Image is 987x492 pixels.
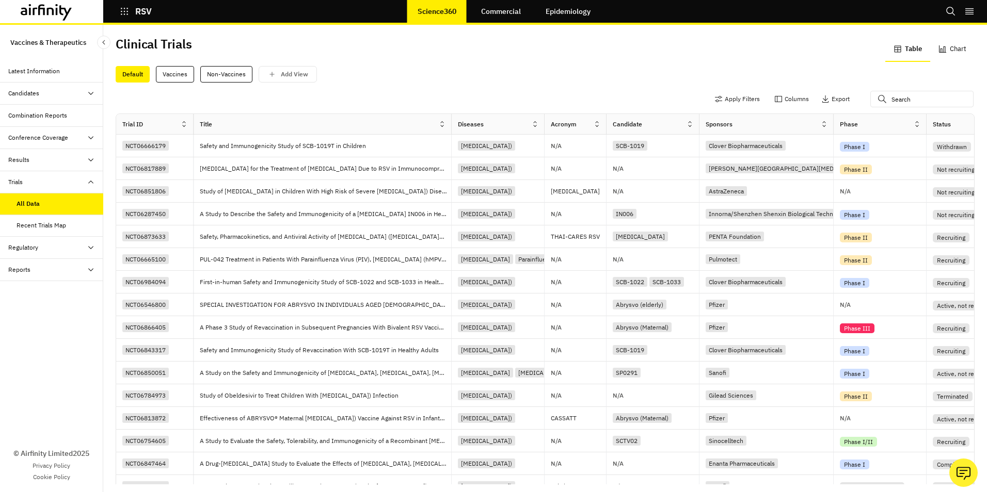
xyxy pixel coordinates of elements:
[200,141,370,151] p: Safety and Immunogenicity Study of SCB-1019T in Children
[706,186,747,196] div: AstraZeneca
[551,481,606,491] p: Vakzimeter RSV
[200,254,451,265] p: PUL-042 Treatment in Patients With Parainfluenza Virus (PIV), [MEDICAL_DATA] (hMPV) or [MEDICAL_D...
[840,323,874,333] div: Phase III
[120,3,152,20] button: RSV
[840,165,872,174] div: Phase II
[156,66,194,83] div: Vaccines
[613,461,624,467] p: N/A
[200,186,451,196] p: Study of [MEDICAL_DATA] in Children With High Risk of Severe [MEDICAL_DATA]) Disease
[458,458,515,468] div: [MEDICAL_DATA])
[122,163,169,173] div: NCT06817889
[840,369,869,379] div: Phase I
[200,300,451,310] p: SPECIAL INVESTIGATION FOR ABRYSVO IN INDIVIDUALS AGED [DEMOGRAPHIC_DATA] YEARS OR OLDER
[706,345,786,355] div: Clover Biopharmaceuticals
[706,390,756,400] div: Gilead Sciences
[933,437,969,447] div: Recruiting
[122,209,169,219] div: NCT06287450
[122,120,143,129] div: Trial ID
[33,461,70,470] a: Privacy Policy
[933,142,971,152] div: Withdrawn
[613,188,624,194] p: N/A
[821,91,850,107] button: Export
[200,120,212,129] div: Title
[458,209,515,219] div: [MEDICAL_DATA])
[946,3,956,20] button: Search
[200,458,451,469] p: A Drug-[MEDICAL_DATA] Study to Evaluate the Effects of [MEDICAL_DATA], [MEDICAL_DATA], [MEDICAL_D...
[122,322,169,332] div: NCT06866405
[933,460,972,469] div: Completed
[551,370,562,376] p: N/A
[458,141,515,151] div: [MEDICAL_DATA])
[8,243,38,252] div: Regulatory
[200,436,451,446] p: A Study to Evaluate the Safety, Tolerability, and Immunogenicity of a Recombinant [MEDICAL_DATA]
[458,368,513,378] div: [MEDICAL_DATA]
[458,322,515,332] div: [MEDICAL_DATA])
[200,413,451,423] p: Effectiveness of ABRYSVO® Maternal [MEDICAL_DATA]) Vaccine Against RSV in Infants in [GEOGRAPHIC_...
[933,278,969,288] div: Recruiting
[122,141,169,151] div: NCT06666179
[33,472,70,482] a: Cookie Policy
[840,346,869,356] div: Phase I
[8,155,29,165] div: Results
[515,368,591,378] div: [MEDICAL_DATA] virus 3
[122,413,169,423] div: NCT06813872
[840,302,851,308] p: N/A
[551,279,562,285] p: N/A
[122,300,169,309] div: NCT06546800
[949,458,978,487] button: Ask our analysts
[259,66,317,83] button: save changes
[418,7,456,15] p: Science360
[122,277,169,287] div: NCT06984094
[613,256,624,263] p: N/A
[613,436,641,446] div: SCTV02
[122,481,169,491] div: NCT06824207
[551,347,562,353] p: N/A
[458,390,515,400] div: [MEDICAL_DATA])
[135,7,152,16] p: RSV
[200,277,451,287] p: First-in-human Safety and Immunogenicity Study of SCB-1022 and SCB-1033 in Healthy Older Adults
[458,436,515,446] div: [MEDICAL_DATA])
[200,66,252,83] div: Non-Vaccines
[840,188,851,194] p: N/A
[515,254,559,264] div: Parainfluenza
[706,368,729,378] div: Sanofi
[551,166,562,172] p: N/A
[832,95,850,103] p: Export
[551,302,562,308] p: N/A
[613,166,624,172] p: N/A
[200,322,451,333] p: A Phase 3 Study of Revaccination in Subsequent Pregnancies With Bivalent RSV Vaccine and Duration...
[706,120,733,129] div: Sponsors
[933,233,969,242] div: Recruiting
[933,391,973,401] div: Terminated
[840,391,872,401] div: Phase II
[458,163,515,173] div: [MEDICAL_DATA])
[122,458,169,468] div: NCT06847464
[458,254,513,264] div: [MEDICAL_DATA]
[122,186,169,196] div: NCT06851806
[706,458,778,468] div: Enanta Pharmaceuticals
[706,300,728,309] div: Pfizer
[200,390,403,401] p: Study of Obeldesivir to Treat Children With [MEDICAL_DATA]) Infection
[840,460,869,469] div: Phase I
[714,91,760,107] button: Apply Filters
[933,165,979,174] div: Not recruiting
[8,67,60,76] div: Latest Information
[885,37,930,62] button: Table
[706,322,728,332] div: Pfizer
[613,232,668,241] div: [MEDICAL_DATA]
[706,413,728,423] div: Pfizer
[458,120,484,129] div: Diseases
[613,209,636,219] div: IN006
[281,71,308,78] p: Add View
[706,254,740,264] div: Pulmotect
[458,232,515,241] div: [MEDICAL_DATA])
[706,141,786,151] div: Clover Biopharmaceuticals
[200,232,451,242] p: Safety, Pharmacokinetics, and Antiviral Activity of [MEDICAL_DATA] ([MEDICAL_DATA]®) in Hospitali...
[613,300,666,309] div: Abrysvo (elderly)
[458,481,515,491] div: [MEDICAL_DATA])
[933,255,969,265] div: Recruiting
[116,37,192,52] h2: Clinical Trials
[706,277,786,287] div: Clover Biopharmaceuticals
[200,368,451,378] p: A Study on the Safety and Immunogenicity of [MEDICAL_DATA], [MEDICAL_DATA], [MEDICAL_DATA] and Pa...
[706,232,764,241] div: PENTA Foundation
